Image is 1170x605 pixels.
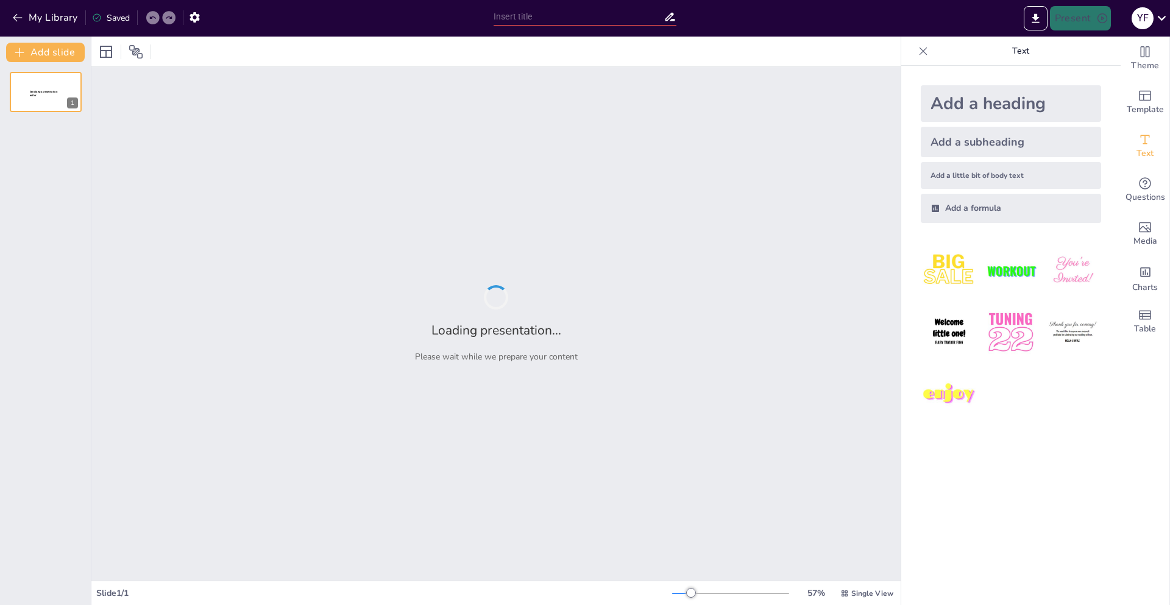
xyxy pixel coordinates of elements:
[921,304,977,361] img: 4.jpeg
[1132,7,1154,29] div: Y F
[1136,147,1154,160] span: Text
[494,8,664,26] input: Insert title
[92,12,130,24] div: Saved
[6,43,85,62] button: Add slide
[1050,6,1111,30] button: Present
[415,351,578,363] p: Please wait while we prepare your content
[96,587,672,599] div: Slide 1 / 1
[982,242,1039,299] img: 2.jpeg
[1121,256,1169,300] div: Add charts and graphs
[9,8,83,27] button: My Library
[921,127,1101,157] div: Add a subheading
[1131,59,1159,73] span: Theme
[1133,235,1157,248] span: Media
[1044,242,1101,299] img: 3.jpeg
[10,72,82,112] div: 1
[1121,80,1169,124] div: Add ready made slides
[1121,124,1169,168] div: Add text boxes
[921,366,977,423] img: 7.jpeg
[1132,6,1154,30] button: Y F
[1126,191,1165,204] span: Questions
[851,589,893,598] span: Single View
[921,194,1101,223] div: Add a formula
[921,85,1101,122] div: Add a heading
[129,44,143,59] span: Position
[1134,322,1156,336] span: Table
[1121,212,1169,256] div: Add images, graphics, shapes or video
[1132,281,1158,294] span: Charts
[1024,6,1048,30] button: Export to PowerPoint
[431,322,561,339] h2: Loading presentation...
[933,37,1108,66] p: Text
[1127,103,1164,116] span: Template
[982,304,1039,361] img: 5.jpeg
[801,587,831,599] div: 57 %
[1121,300,1169,344] div: Add a table
[1044,304,1101,361] img: 6.jpeg
[1121,168,1169,212] div: Get real-time input from your audience
[921,162,1101,189] div: Add a little bit of body text
[30,90,57,97] span: Sendsteps presentation editor
[1121,37,1169,80] div: Change the overall theme
[921,242,977,299] img: 1.jpeg
[67,97,78,108] div: 1
[96,42,116,62] div: Layout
